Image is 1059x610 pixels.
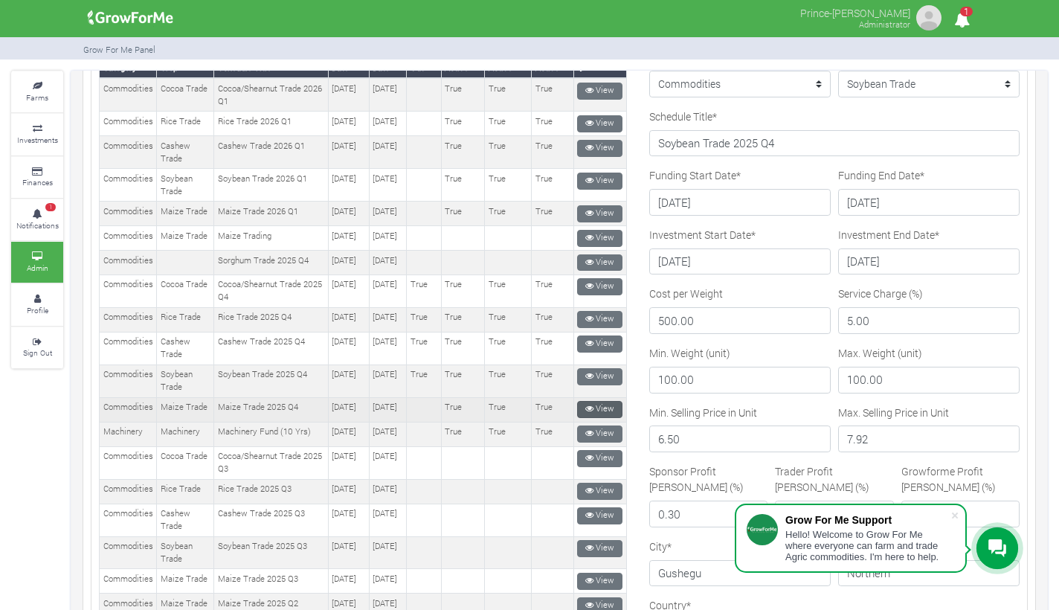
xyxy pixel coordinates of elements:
[532,202,574,226] td: True
[914,3,944,33] img: growforme image
[11,114,63,155] a: Investments
[441,78,484,111] td: True
[960,7,973,16] span: 1
[441,136,484,169] td: True
[577,540,622,557] a: View
[45,203,56,212] span: 1
[532,307,574,332] td: True
[328,332,369,365] td: [DATE]
[328,479,369,504] td: [DATE]
[157,274,214,307] td: Cocoa Trade
[100,569,157,594] td: Commodities
[577,335,622,353] a: View
[100,504,157,536] td: Commodities
[11,71,63,112] a: Farms
[369,136,407,169] td: [DATE]
[157,397,214,422] td: Maize Trade
[838,286,923,301] label: Service Charge (%)
[577,483,622,500] a: View
[157,536,214,569] td: Soybean Trade
[83,44,155,55] small: Grow For Me Panel
[369,112,407,136] td: [DATE]
[800,3,910,21] p: Prince-[PERSON_NAME]
[214,307,328,332] td: Rice Trade 2025 Q4
[532,136,574,169] td: True
[838,405,949,420] label: Max. Selling Price in Unit
[577,278,622,295] a: View
[369,307,407,332] td: [DATE]
[859,19,910,30] small: Administrator
[328,446,369,479] td: [DATE]
[369,569,407,594] td: [DATE]
[23,347,52,358] small: Sign Out
[214,136,328,169] td: Cashew Trade 2026 Q1
[328,251,369,275] td: [DATE]
[27,263,48,273] small: Admin
[100,169,157,202] td: Commodities
[328,397,369,422] td: [DATE]
[369,202,407,226] td: [DATE]
[26,92,48,103] small: Farms
[369,479,407,504] td: [DATE]
[157,112,214,136] td: Rice Trade
[214,446,328,479] td: Cocoa/Shearnut Trade 2025 Q3
[157,422,214,446] td: Machinery
[369,78,407,111] td: [DATE]
[649,167,741,183] label: Funding Start Date
[649,227,756,243] label: Investment Start Date
[838,227,939,243] label: Investment End Date
[100,226,157,251] td: Commodities
[328,136,369,169] td: [DATE]
[214,365,328,397] td: Soybean Trade 2025 Q4
[947,14,976,28] a: 1
[22,177,53,187] small: Finances
[11,327,63,368] a: Sign Out
[775,463,893,495] label: Trader Profit [PERSON_NAME] (%)
[328,226,369,251] td: [DATE]
[157,202,214,226] td: Maize Trade
[214,504,328,536] td: Cashew Trade 2025 Q3
[214,78,328,111] td: Cocoa/Shearnut Trade 2026 Q1
[838,345,922,361] label: Max. Weight (unit)
[485,332,532,365] td: True
[11,284,63,325] a: Profile
[369,446,407,479] td: [DATE]
[577,140,622,157] a: View
[532,332,574,365] td: True
[214,332,328,365] td: Cashew Trade 2025 Q4
[532,422,574,446] td: True
[441,202,484,226] td: True
[369,422,407,446] td: [DATE]
[157,446,214,479] td: Cocoa Trade
[157,169,214,202] td: Soybean Trade
[369,536,407,569] td: [DATE]
[532,365,574,397] td: True
[328,504,369,536] td: [DATE]
[157,365,214,397] td: Soybean Trade
[369,365,407,397] td: [DATE]
[407,365,441,397] td: True
[532,112,574,136] td: True
[100,397,157,422] td: Commodities
[649,286,723,301] label: Cost per Weight
[100,446,157,479] td: Commodities
[214,536,328,569] td: Soybean Trade 2025 Q3
[485,78,532,111] td: True
[17,135,58,145] small: Investments
[157,479,214,504] td: Rice Trade
[577,173,622,190] a: View
[100,365,157,397] td: Commodities
[157,569,214,594] td: Maize Trade
[11,157,63,198] a: Finances
[100,136,157,169] td: Commodities
[649,109,717,124] label: Schedule Title
[441,307,484,332] td: True
[485,274,532,307] td: True
[577,83,622,100] a: View
[441,112,484,136] td: True
[16,220,59,231] small: Notifications
[328,569,369,594] td: [DATE]
[11,199,63,240] a: 1 Notifications
[407,307,441,332] td: True
[441,274,484,307] td: True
